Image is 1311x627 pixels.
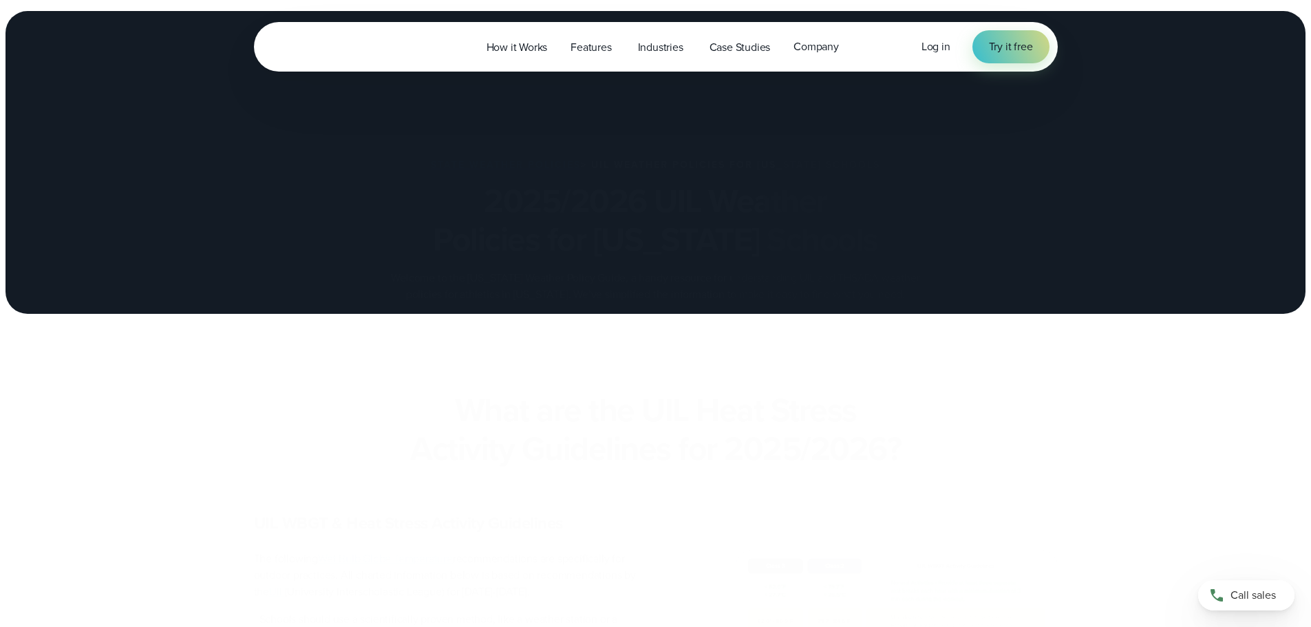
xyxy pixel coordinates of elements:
[1230,587,1276,604] span: Call sales
[475,33,559,61] a: How it Works
[921,39,950,55] a: Log in
[487,39,548,56] span: How it Works
[1198,580,1294,610] a: Call sales
[793,39,839,55] span: Company
[989,39,1033,55] span: Try it free
[972,30,1049,63] a: Try it free
[571,39,611,56] span: Features
[698,33,782,61] a: Case Studies
[638,39,683,56] span: Industries
[710,39,771,56] span: Case Studies
[921,39,950,54] span: Log in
